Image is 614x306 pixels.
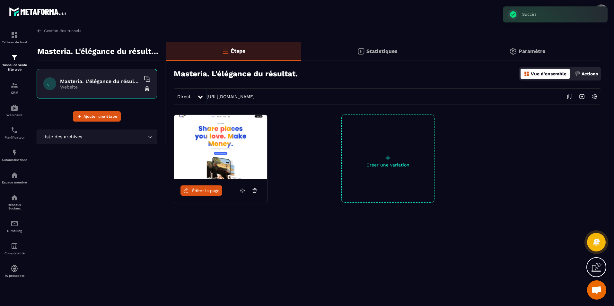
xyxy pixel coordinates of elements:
[2,49,27,77] a: formationformationTunnel de vente Site web
[11,54,18,61] img: formation
[2,91,27,94] p: CRM
[83,113,117,120] span: Ajouter une étape
[2,40,27,44] p: Tableau de bord
[37,130,157,144] div: Search for option
[9,6,67,17] img: logo
[37,28,42,34] img: arrow
[509,47,517,55] img: setting-gr.5f69749f.svg
[587,280,606,300] a: Ouvrir le chat
[11,31,18,39] img: formation
[2,229,27,233] p: E-mailing
[575,71,580,77] img: actions.d6e523a2.png
[37,28,81,34] a: Gestion des tunnels
[222,47,229,55] img: bars-o.4a397970.svg
[342,153,434,162] p: +
[2,63,27,72] p: Tunnel de vente Site web
[192,188,220,193] span: Éditer la page
[2,136,27,139] p: Planificateur
[357,47,365,55] img: stats.20deebd0.svg
[11,81,18,89] img: formation
[41,133,83,140] span: Liste des archives
[206,94,255,99] a: [URL][DOMAIN_NAME]
[37,45,161,58] p: Masteria. L'élégance du résultat.
[11,194,18,201] img: social-network
[2,99,27,122] a: automationsautomationsWebinaire
[2,181,27,184] p: Espace membre
[524,71,530,77] img: dashboard-orange.40269519.svg
[531,71,566,76] p: Vue d'ensemble
[174,69,298,78] h3: Masteria. L'élégance du résultat.
[144,85,150,92] img: trash
[2,203,27,210] p: Réseaux Sociaux
[83,133,146,140] input: Search for option
[2,274,27,277] p: IA prospects
[366,48,398,54] p: Statistiques
[342,162,434,167] p: Créer une variation
[2,251,27,255] p: Comptabilité
[177,94,191,99] span: Direct
[2,158,27,162] p: Automatisations
[180,185,222,196] a: Éditer la page
[589,90,601,103] img: setting-w.858f3a88.svg
[2,237,27,260] a: accountantaccountantComptabilité
[60,78,140,84] h6: Masteria. L'élégance du résultat.
[11,242,18,250] img: accountant
[11,220,18,227] img: email
[231,48,245,54] p: Étape
[519,48,545,54] p: Paramètre
[2,77,27,99] a: formationformationCRM
[2,144,27,166] a: automationsautomationsAutomatisations
[576,90,588,103] img: arrow-next.bcc2205e.svg
[2,113,27,117] p: Webinaire
[2,189,27,215] a: social-networksocial-networkRéseaux Sociaux
[2,26,27,49] a: formationformationTableau de bord
[174,115,267,179] img: image
[2,166,27,189] a: automationsautomationsEspace membre
[2,122,27,144] a: schedulerschedulerPlanificateur
[11,104,18,112] img: automations
[2,215,27,237] a: emailemailE-mailing
[11,171,18,179] img: automations
[73,111,121,122] button: Ajouter une étape
[11,126,18,134] img: scheduler
[11,265,18,272] img: automations
[11,149,18,157] img: automations
[582,71,598,76] p: Actions
[60,84,140,89] p: Website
